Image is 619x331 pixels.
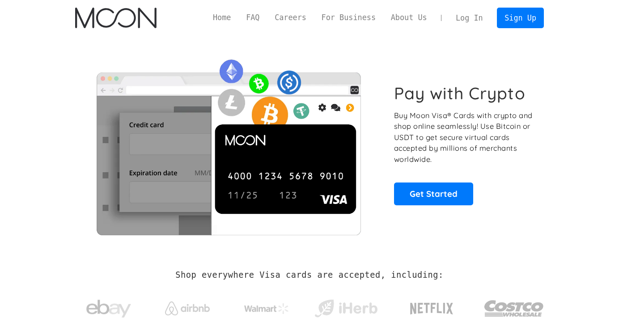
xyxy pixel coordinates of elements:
a: ebay [75,286,142,327]
img: Airbnb [165,301,210,315]
img: iHerb [313,297,379,320]
a: Netflix [392,289,472,324]
a: Careers [267,12,314,23]
img: Moon Logo [75,8,156,28]
a: Sign Up [497,8,543,28]
a: About Us [383,12,435,23]
h1: Pay with Crypto [394,83,526,103]
img: ebay [86,295,131,323]
img: Moon Cards let you spend your crypto anywhere Visa is accepted. [75,53,382,235]
a: Get Started [394,182,473,205]
a: For Business [314,12,383,23]
a: Costco [484,283,544,330]
a: home [75,8,156,28]
a: iHerb [313,288,379,325]
a: Log In [448,8,490,28]
img: Walmart [244,303,289,314]
p: Buy Moon Visa® Cards with crypto and shop online seamlessly! Use Bitcoin or USDT to get secure vi... [394,110,534,165]
a: Airbnb [154,293,221,320]
img: Costco [484,292,544,325]
a: Home [205,12,238,23]
img: Netflix [409,297,454,320]
h2: Shop everywhere Visa cards are accepted, including: [175,270,443,280]
a: Walmart [233,294,300,318]
a: FAQ [238,12,267,23]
